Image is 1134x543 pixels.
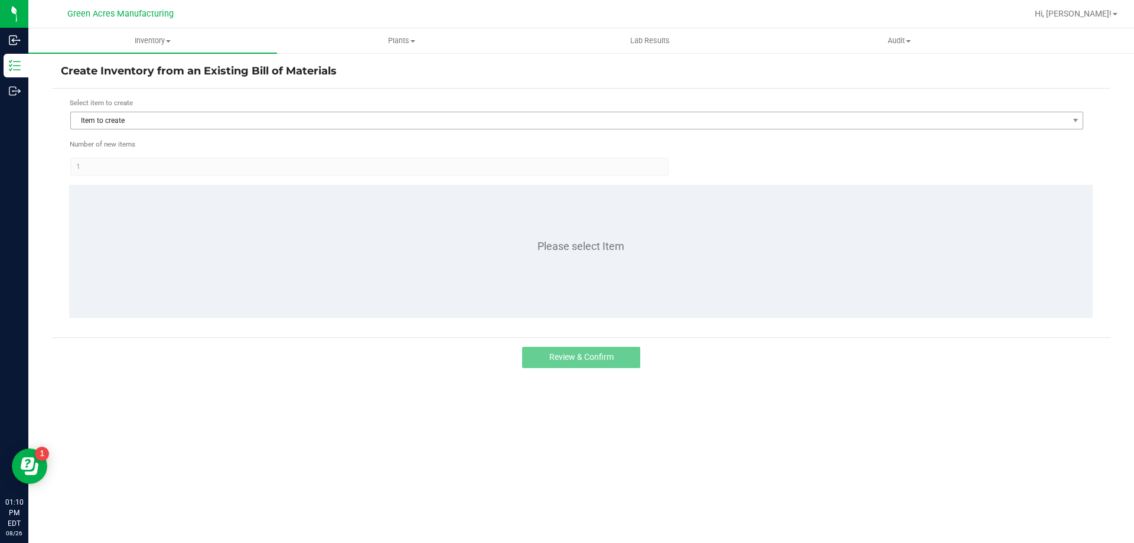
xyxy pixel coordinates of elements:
p: 08/26 [5,529,23,538]
inline-svg: Outbound [9,85,21,97]
span: Inventory [28,35,277,46]
span: Select item to create [70,99,133,107]
span: Please select Item [537,240,624,252]
a: Lab Results [526,28,774,53]
span: Review & Confirm [549,352,614,362]
iframe: Resource center [12,448,47,484]
span: Item to create [71,112,1068,129]
p: 01:10 PM EDT [5,497,23,529]
inline-svg: Inbound [9,34,21,46]
iframe: Resource center unread badge [35,447,49,461]
a: Audit [775,28,1024,53]
span: Audit [775,35,1023,46]
span: Hi, [PERSON_NAME]! [1035,9,1112,18]
span: Plants [278,35,525,46]
span: Number of new packages to create [70,139,135,150]
inline-svg: Inventory [9,60,21,71]
button: Review & Confirm [522,347,640,368]
a: Plants [277,28,526,53]
span: Green Acres Manufacturing [67,9,174,19]
h4: Create Inventory from an Existing Bill of Materials [61,64,1102,79]
span: Lab Results [614,35,686,46]
a: Inventory [28,28,277,53]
